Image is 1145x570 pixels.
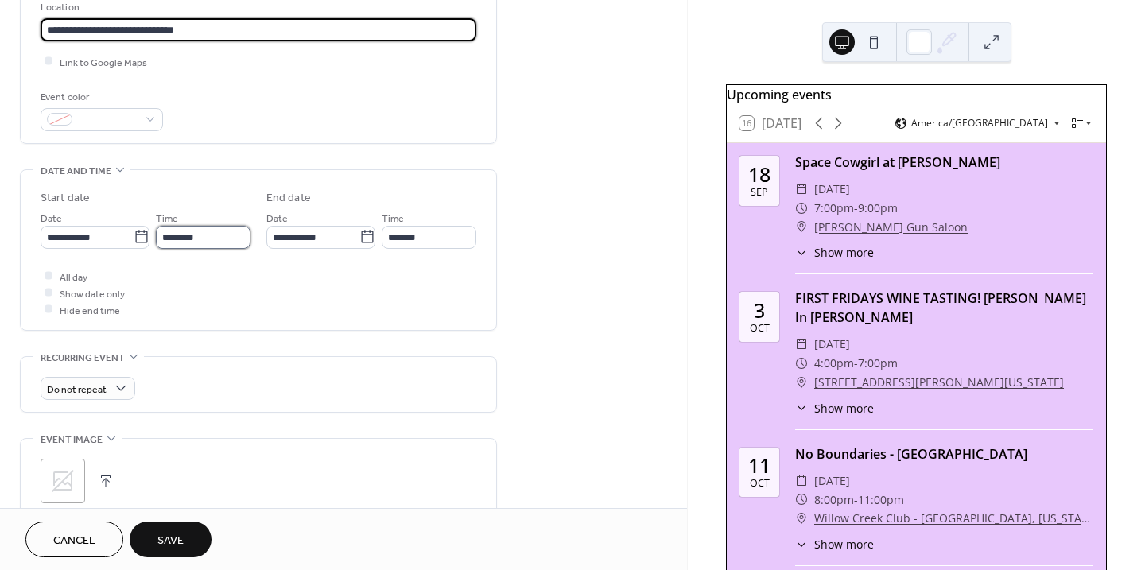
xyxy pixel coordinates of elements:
[157,533,184,549] span: Save
[814,373,1064,392] a: [STREET_ADDRESS][PERSON_NAME][US_STATE]
[795,491,808,510] div: ​
[814,491,854,510] span: 8:00pm
[854,199,858,218] span: -
[814,536,874,553] span: Show more
[795,244,874,261] button: ​Show more
[41,190,90,207] div: Start date
[795,289,1093,327] div: FIRST FRIDAYS WINE TASTING! [PERSON_NAME] In [PERSON_NAME]
[814,335,850,354] span: [DATE]
[41,432,103,448] span: Event image
[795,244,808,261] div: ​
[795,335,808,354] div: ​
[41,163,111,180] span: Date and time
[814,354,854,373] span: 4:00pm
[795,536,808,553] div: ​
[854,354,858,373] span: -
[795,199,808,218] div: ​
[748,456,770,475] div: 11
[60,54,147,71] span: Link to Google Maps
[795,153,1093,172] div: Space Cowgirl at [PERSON_NAME]
[795,400,874,417] button: ​Show more
[41,89,160,106] div: Event color
[814,244,874,261] span: Show more
[41,210,62,227] span: Date
[795,509,808,528] div: ​
[795,354,808,373] div: ​
[60,285,125,302] span: Show date only
[750,324,770,334] div: Oct
[814,471,850,491] span: [DATE]
[795,180,808,199] div: ​
[858,354,898,373] span: 7:00pm
[750,479,770,489] div: Oct
[130,522,212,557] button: Save
[795,471,808,491] div: ​
[858,199,898,218] span: 9:00pm
[41,350,125,366] span: Recurring event
[814,509,1093,528] a: Willow Creek Club - [GEOGRAPHIC_DATA], [US_STATE]
[41,459,85,503] div: ;
[795,373,808,392] div: ​
[60,302,120,319] span: Hide end time
[858,491,904,510] span: 11:00pm
[47,380,107,398] span: Do not repeat
[156,210,178,227] span: Time
[60,269,87,285] span: All day
[751,188,768,198] div: Sep
[795,218,808,237] div: ​
[266,190,311,207] div: End date
[795,536,874,553] button: ​Show more
[754,301,765,320] div: 3
[814,199,854,218] span: 7:00pm
[911,118,1048,128] span: America/[GEOGRAPHIC_DATA]
[795,400,808,417] div: ​
[854,491,858,510] span: -
[727,85,1106,104] div: Upcoming events
[382,210,404,227] span: Time
[53,533,95,549] span: Cancel
[266,210,288,227] span: Date
[748,165,770,184] div: 18
[25,522,123,557] button: Cancel
[795,444,1093,463] div: No Boundaries - [GEOGRAPHIC_DATA]
[814,218,968,237] a: [PERSON_NAME] Gun Saloon
[814,400,874,417] span: Show more
[814,180,850,199] span: [DATE]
